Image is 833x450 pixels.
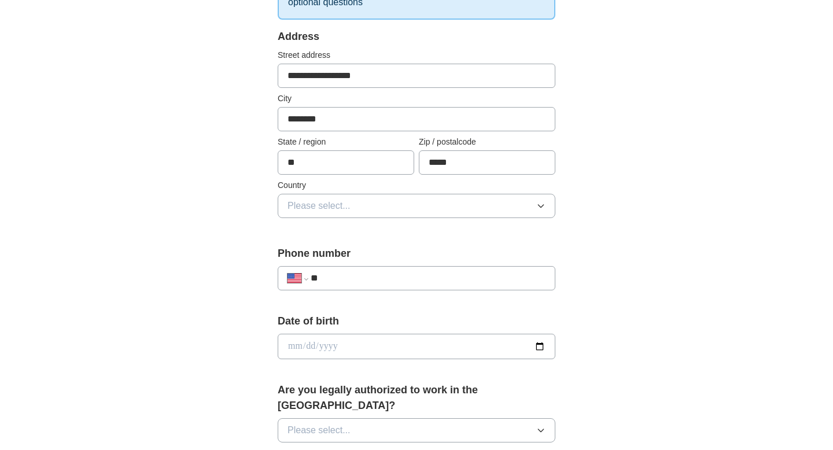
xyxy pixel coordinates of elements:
label: Date of birth [278,313,555,329]
button: Please select... [278,418,555,442]
label: Zip / postalcode [419,136,555,148]
label: State / region [278,136,414,148]
span: Please select... [288,423,351,437]
label: Are you legally authorized to work in the [GEOGRAPHIC_DATA]? [278,382,555,414]
label: Street address [278,49,555,61]
div: Address [278,29,555,45]
span: Please select... [288,199,351,213]
label: Country [278,179,555,191]
label: Phone number [278,246,555,261]
button: Please select... [278,194,555,218]
label: City [278,93,555,105]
